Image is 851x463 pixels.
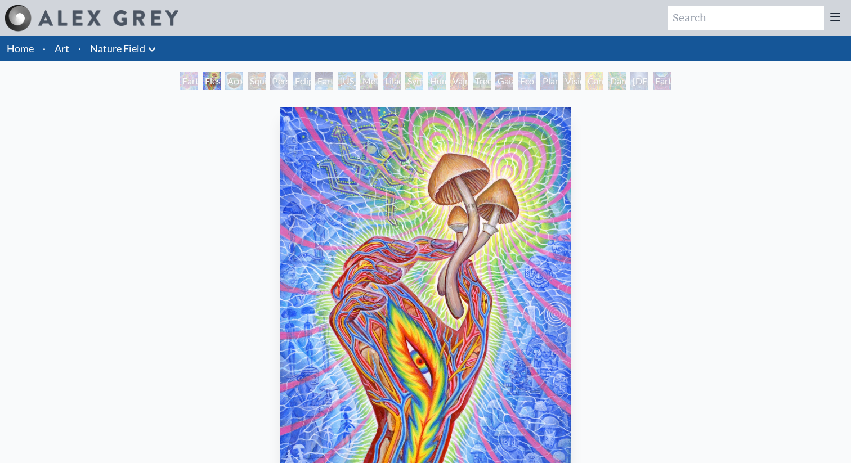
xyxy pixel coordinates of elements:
[38,36,50,61] li: ·
[270,72,288,90] div: Person Planet
[630,72,648,90] div: [DEMOGRAPHIC_DATA] in the Ocean of Awareness
[495,72,513,90] div: Gaia
[405,72,423,90] div: Symbiosis: Gall Wasp & Oak Tree
[338,72,356,90] div: [US_STATE] Song
[653,72,671,90] div: Earthmind
[203,72,221,90] div: Flesh of the Gods
[473,72,491,90] div: Tree & Person
[7,42,34,55] a: Home
[518,72,536,90] div: Eco-Atlas
[563,72,581,90] div: Vision Tree
[668,6,824,30] input: Search
[585,72,603,90] div: Cannabis Mudra
[315,72,333,90] div: Earth Energies
[383,72,401,90] div: Lilacs
[180,72,198,90] div: Earth Witness
[248,72,266,90] div: Squirrel
[293,72,311,90] div: Eclipse
[74,36,86,61] li: ·
[90,41,145,56] a: Nature Field
[428,72,446,90] div: Humming Bird
[540,72,558,90] div: Planetary Prayers
[55,41,69,56] a: Art
[360,72,378,90] div: Metamorphosis
[225,72,243,90] div: Acorn Dream
[608,72,626,90] div: Dance of Cannabia
[450,72,468,90] div: Vajra Horse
